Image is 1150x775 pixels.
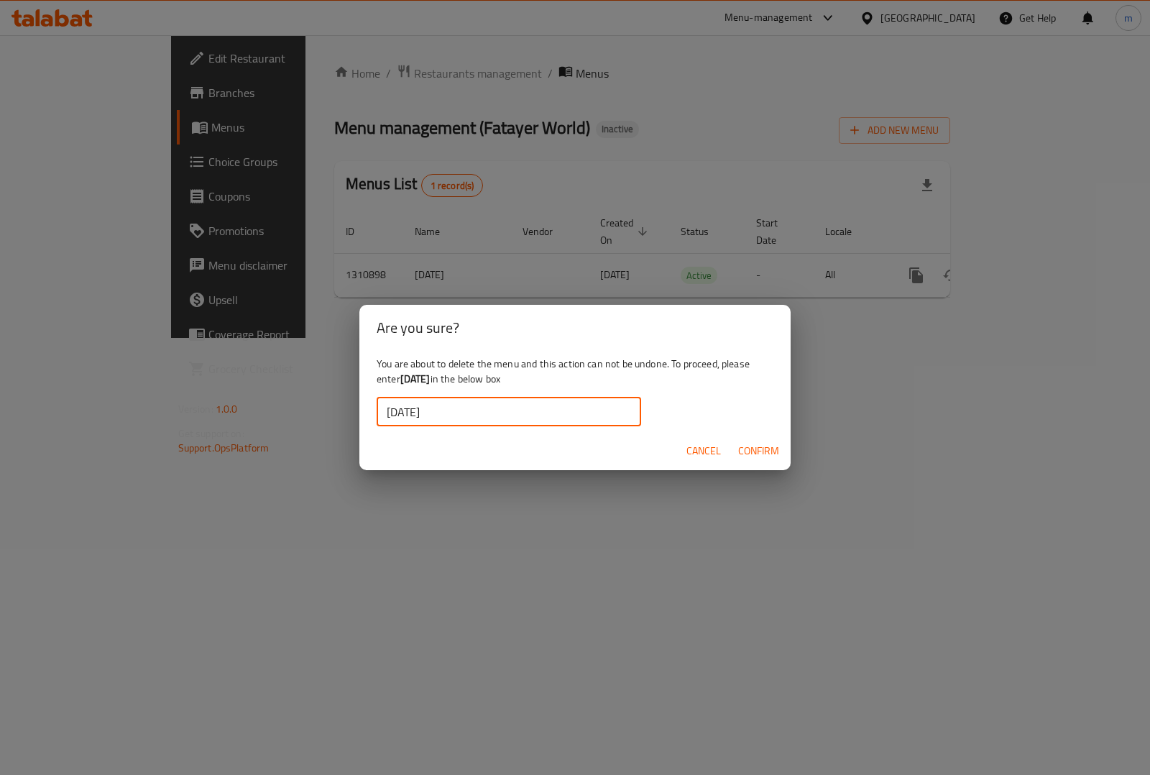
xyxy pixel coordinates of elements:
[377,316,773,339] h2: Are you sure?
[359,351,791,431] div: You are about to delete the menu and this action can not be undone. To proceed, please enter in t...
[732,438,785,464] button: Confirm
[681,438,727,464] button: Cancel
[686,442,721,460] span: Cancel
[738,442,779,460] span: Confirm
[400,370,431,388] b: [DATE]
